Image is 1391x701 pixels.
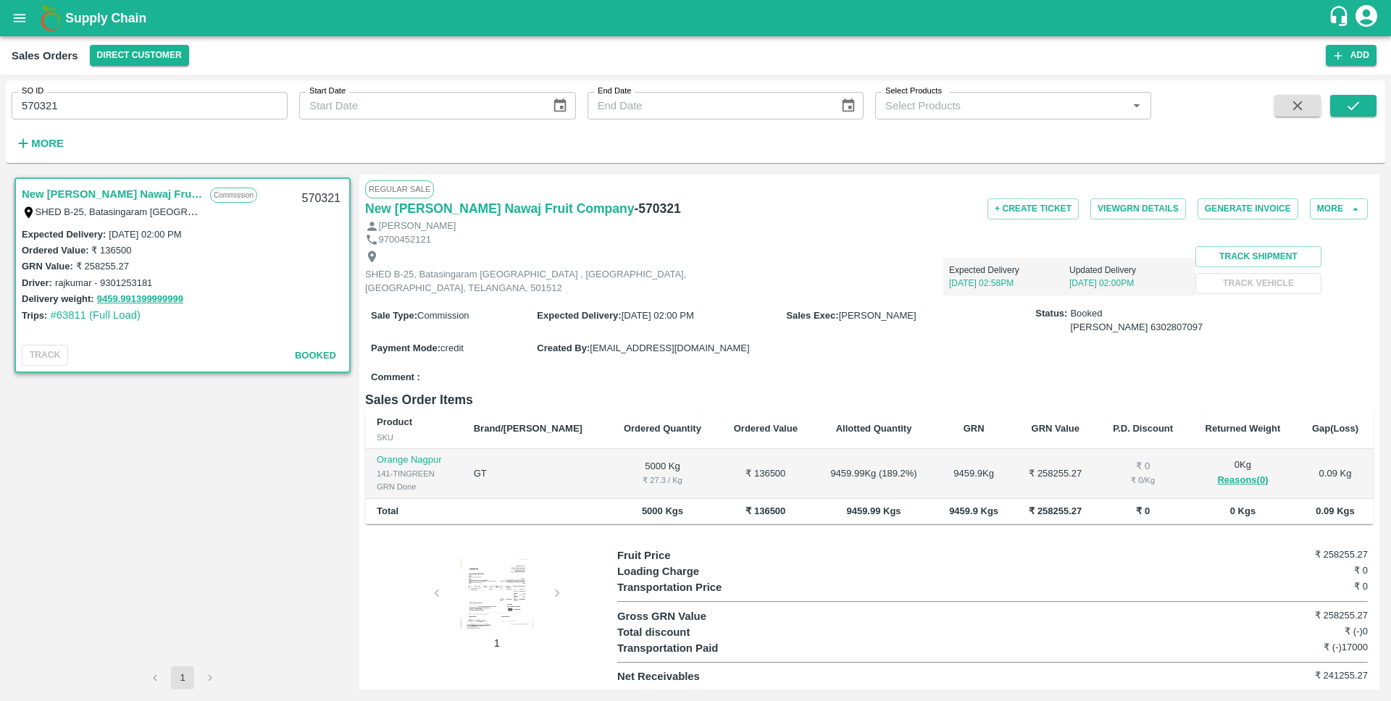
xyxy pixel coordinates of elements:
[1069,264,1190,277] p: Updated Delivery
[309,85,346,97] label: Start Date
[377,505,398,516] b: Total
[839,310,916,321] span: [PERSON_NAME]
[1310,198,1368,219] button: More
[607,449,718,499] td: 5000 Kg
[141,666,224,689] nav: pagination navigation
[598,85,631,97] label: End Date
[642,505,683,516] b: 5000 Kgs
[537,310,621,321] label: Expected Delivery :
[880,96,1123,115] input: Select Products
[35,206,556,217] label: SHED B-25, Batasingaram [GEOGRAPHIC_DATA] , [GEOGRAPHIC_DATA], [GEOGRAPHIC_DATA], TELANGANA, 501512
[617,668,805,684] p: Net Receivables
[377,480,451,493] div: GRN Done
[365,390,1374,410] h6: Sales Order Items
[31,138,64,149] strong: More
[55,277,152,288] label: rajkumar - 9301253181
[622,310,694,321] span: [DATE] 02:00 PM
[987,198,1079,219] button: + Create Ticket
[1242,579,1368,594] h6: ₹ 0
[1069,277,1190,290] p: [DATE] 02:00PM
[365,198,634,219] a: New [PERSON_NAME] Nawaj Fruit Company
[377,416,412,427] b: Product
[417,310,469,321] span: Commission
[1136,505,1150,516] b: ₹ 0
[1242,640,1368,655] h6: ₹ (-)17000
[22,229,106,240] label: Expected Delivery :
[1242,547,1368,562] h6: ₹ 258255.27
[718,449,814,499] td: ₹ 136500
[109,229,181,240] label: [DATE] 02:00 PM
[1109,460,1177,474] div: ₹ 0
[1014,449,1098,499] td: ₹ 258255.27
[1242,624,1368,639] h6: ₹ (-)0
[1312,423,1358,434] b: Gap(Loss)
[885,85,942,97] label: Select Products
[97,291,183,308] button: 9459.991399999999
[835,92,862,119] button: Choose date
[786,310,838,321] label: Sales Exec :
[1090,198,1186,219] button: ViewGRN Details
[22,310,47,321] label: Trips:
[371,371,420,385] label: Comment :
[12,92,288,119] input: Enter SO ID
[295,350,336,361] span: Booked
[949,264,1069,277] p: Expected Delivery
[846,505,901,516] b: 9459.99 Kgs
[1127,96,1146,115] button: Open
[1195,246,1321,267] button: Track Shipment
[22,277,52,288] label: Driver:
[588,92,829,119] input: End Date
[745,505,785,516] b: ₹ 136500
[1326,45,1377,66] button: Add
[293,182,349,216] div: 570321
[1200,472,1285,489] button: Reasons(0)
[1230,505,1256,516] b: 0 Kgs
[76,261,129,272] label: ₹ 258255.27
[210,188,257,203] p: Commission
[949,505,998,516] b: 9459.9 Kgs
[590,343,749,353] span: [EMAIL_ADDRESS][DOMAIN_NAME]
[371,310,417,321] label: Sale Type :
[634,198,680,219] h6: - 570321
[371,343,440,353] label: Payment Mode :
[617,624,805,640] p: Total discount
[22,261,73,272] label: GRN Value:
[377,431,451,444] div: SKU
[825,467,922,481] div: 9459.99 Kg ( 189.2 %)
[299,92,540,119] input: Start Date
[1242,608,1368,623] h6: ₹ 258255.27
[1113,423,1173,434] b: P.D. Discount
[836,423,912,434] b: Allotted Quantity
[22,185,203,203] a: New [PERSON_NAME] Nawaj Fruit Company
[1206,423,1281,434] b: Returned Weight
[474,423,582,434] b: Brand/[PERSON_NAME]
[546,92,574,119] button: Choose date
[22,85,43,97] label: SO ID
[1070,307,1203,334] span: Booked
[949,277,1069,290] p: [DATE] 02:58PM
[734,423,798,434] b: Ordered Value
[1198,198,1298,219] button: Generate Invoice
[617,608,805,624] p: Gross GRN Value
[3,1,36,35] button: open drawer
[12,46,78,65] div: Sales Orders
[1032,423,1079,434] b: GRN Value
[443,635,551,651] p: 1
[537,343,590,353] label: Created By :
[617,579,805,595] p: Transportation Price
[171,666,194,689] button: page 1
[619,474,706,487] div: ₹ 27.3 / Kg
[377,453,451,467] p: Orange Nagpur
[624,423,701,434] b: Ordered Quantity
[1109,474,1177,487] div: ₹ 0 / Kg
[22,245,88,256] label: Ordered Value:
[617,640,805,656] p: Transportation Paid
[1353,3,1379,33] div: account of current user
[22,293,94,304] label: Delivery weight:
[365,268,691,295] p: SHED B-25, Batasingaram [GEOGRAPHIC_DATA] , [GEOGRAPHIC_DATA], [GEOGRAPHIC_DATA], TELANGANA, 501512
[1316,505,1354,516] b: 0.09 Kgs
[50,309,141,321] a: #63811 (Full Load)
[379,233,431,247] p: 9700452121
[1242,563,1368,578] h6: ₹ 0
